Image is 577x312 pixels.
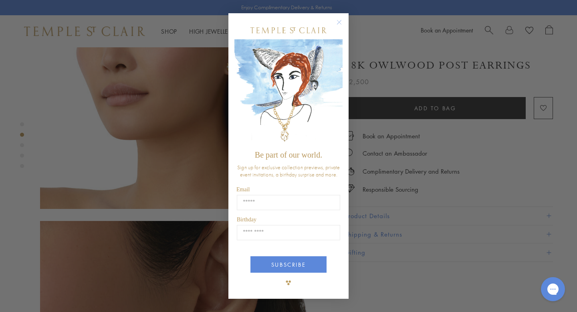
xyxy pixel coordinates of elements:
span: Be part of our world. [255,150,322,159]
span: Sign up for exclusive collection previews, private event invitations, a birthday surprise and more. [237,164,340,178]
iframe: Gorgias live chat messenger [537,274,569,304]
input: Email [237,195,340,210]
img: c4a9eb12-d91a-4d4a-8ee0-386386f4f338.jpeg [234,39,343,146]
span: Email [236,186,250,192]
button: Close dialog [338,21,348,31]
img: Temple St. Clair [250,27,327,33]
img: TSC [280,275,297,291]
span: Birthday [237,217,256,223]
button: SUBSCRIBE [250,256,327,273]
